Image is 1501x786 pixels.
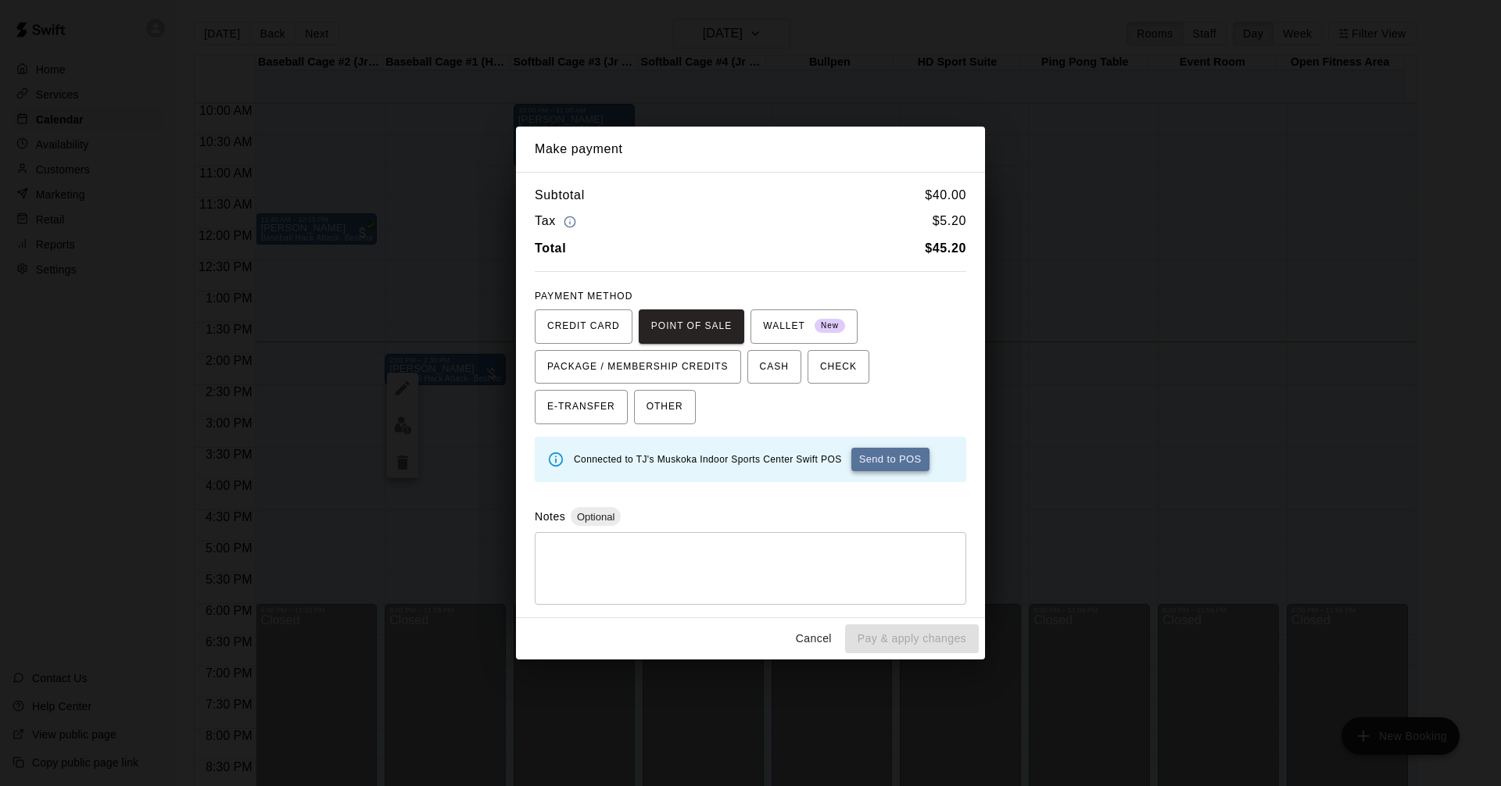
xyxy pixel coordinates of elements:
[747,350,801,384] button: CASH
[535,211,580,232] h6: Tax
[574,454,842,465] span: Connected to TJ's Muskoka Indoor Sports Center Swift POS
[535,291,632,302] span: PAYMENT METHOD
[647,395,683,420] span: OTHER
[925,185,966,205] h6: $ 40.00
[760,355,789,380] span: CASH
[820,355,857,380] span: CHECK
[547,355,729,380] span: PACKAGE / MEMBERSHIP CREDITS
[535,390,628,424] button: E-TRANSFER
[815,316,845,337] span: New
[571,511,621,523] span: Optional
[750,309,858,344] button: WALLET New
[535,309,632,344] button: CREDIT CARD
[925,241,966,255] b: $ 45.20
[851,448,930,471] button: Send to POS
[516,127,985,172] h2: Make payment
[651,314,732,339] span: POINT OF SALE
[535,185,585,205] h6: Subtotal
[789,624,839,653] button: Cancel
[535,510,565,523] label: Notes
[634,390,696,424] button: OTHER
[547,314,620,339] span: CREDIT CARD
[547,395,615,420] span: E-TRANSFER
[535,350,741,384] button: PACKAGE / MEMBERSHIP CREDITS
[639,309,744,344] button: POINT OF SALE
[763,314,845,339] span: WALLET
[535,241,566,255] b: Total
[933,211,966,232] h6: $ 5.20
[808,350,869,384] button: CHECK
